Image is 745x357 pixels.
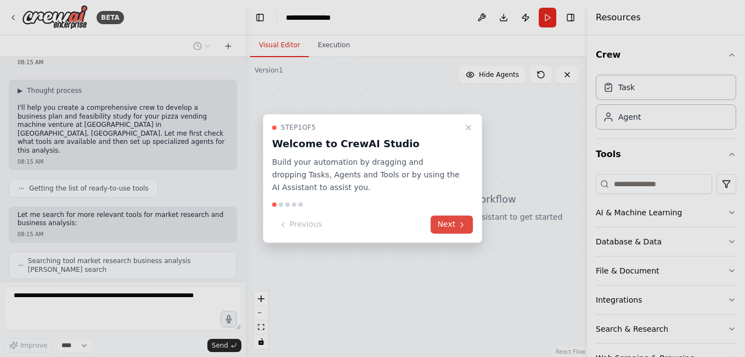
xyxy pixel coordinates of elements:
button: Next [431,216,473,234]
span: Step 1 of 5 [281,123,316,132]
button: Hide left sidebar [252,10,268,25]
button: Close walkthrough [462,121,475,134]
p: Build your automation by dragging and dropping Tasks, Agents and Tools or by using the AI Assista... [272,156,460,193]
h3: Welcome to CrewAI Studio [272,136,460,152]
button: Previous [272,216,329,234]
